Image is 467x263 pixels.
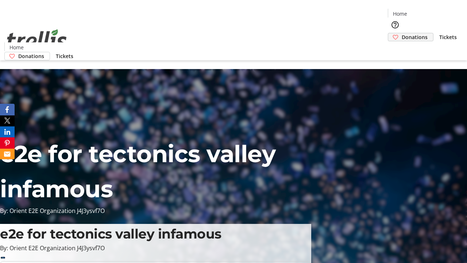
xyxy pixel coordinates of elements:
img: Orient E2E Organization J4J3ysvf7O's Logo [4,21,69,58]
span: Home [393,10,407,18]
span: Tickets [439,33,457,41]
a: Home [5,43,28,51]
span: Home [9,43,24,51]
span: Donations [402,33,428,41]
a: Tickets [433,33,463,41]
span: Donations [18,52,44,60]
button: Cart [388,41,402,56]
a: Tickets [50,52,79,60]
a: Home [388,10,412,18]
span: Tickets [56,52,73,60]
a: Donations [388,33,433,41]
a: Donations [4,52,50,60]
button: Help [388,18,402,32]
